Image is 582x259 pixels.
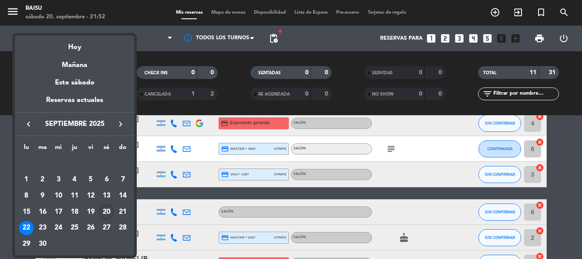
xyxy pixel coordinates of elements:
[99,188,115,204] td: 13 de septiembre de 2025
[18,188,35,204] td: 8 de septiembre de 2025
[67,221,82,236] div: 25
[19,172,34,187] div: 1
[99,220,115,236] td: 27 de septiembre de 2025
[51,172,66,187] div: 3
[35,172,50,187] div: 2
[18,172,35,188] td: 1 de septiembre de 2025
[18,156,131,172] td: SEP.
[84,205,98,219] div: 19
[115,204,131,220] td: 21 de septiembre de 2025
[23,119,34,129] i: keyboard_arrow_left
[84,189,98,203] div: 12
[115,221,130,236] div: 28
[19,205,34,219] div: 15
[19,189,34,203] div: 8
[15,35,134,53] div: Hoy
[19,221,34,236] div: 22
[83,188,99,204] td: 12 de septiembre de 2025
[67,205,82,219] div: 18
[19,237,34,251] div: 29
[35,237,50,251] div: 30
[18,143,35,156] th: lunes
[35,204,51,220] td: 16 de septiembre de 2025
[50,172,66,188] td: 3 de septiembre de 2025
[115,205,130,219] div: 21
[50,188,66,204] td: 10 de septiembre de 2025
[35,172,51,188] td: 2 de septiembre de 2025
[66,188,83,204] td: 11 de septiembre de 2025
[115,220,131,236] td: 28 de septiembre de 2025
[50,143,66,156] th: miércoles
[21,119,36,130] button: keyboard_arrow_left
[35,236,51,252] td: 30 de septiembre de 2025
[35,143,51,156] th: martes
[18,204,35,220] td: 15 de septiembre de 2025
[115,172,130,187] div: 7
[50,220,66,236] td: 24 de septiembre de 2025
[35,205,50,219] div: 16
[99,172,115,188] td: 6 de septiembre de 2025
[51,205,66,219] div: 17
[18,220,35,236] td: 22 de septiembre de 2025
[66,172,83,188] td: 4 de septiembre de 2025
[66,220,83,236] td: 25 de septiembre de 2025
[115,172,131,188] td: 7 de septiembre de 2025
[84,172,98,187] div: 5
[115,188,131,204] td: 14 de septiembre de 2025
[83,204,99,220] td: 19 de septiembre de 2025
[115,189,130,203] div: 14
[18,236,35,252] td: 29 de septiembre de 2025
[35,221,50,236] div: 23
[99,143,115,156] th: sábado
[66,204,83,220] td: 18 de septiembre de 2025
[36,119,113,130] span: septiembre 2025
[67,172,82,187] div: 4
[15,71,134,95] div: Este sábado
[99,189,114,203] div: 13
[115,143,131,156] th: domingo
[99,221,114,236] div: 27
[83,143,99,156] th: viernes
[51,189,66,203] div: 10
[99,205,114,219] div: 20
[99,204,115,220] td: 20 de septiembre de 2025
[35,189,50,203] div: 9
[51,221,66,236] div: 24
[83,172,99,188] td: 5 de septiembre de 2025
[35,220,51,236] td: 23 de septiembre de 2025
[99,172,114,187] div: 6
[83,220,99,236] td: 26 de septiembre de 2025
[67,189,82,203] div: 11
[15,53,134,71] div: Mañana
[84,221,98,236] div: 26
[50,204,66,220] td: 17 de septiembre de 2025
[35,188,51,204] td: 9 de septiembre de 2025
[66,143,83,156] th: jueves
[15,95,134,112] div: Reservas actuales
[113,119,128,130] button: keyboard_arrow_right
[115,119,126,129] i: keyboard_arrow_right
